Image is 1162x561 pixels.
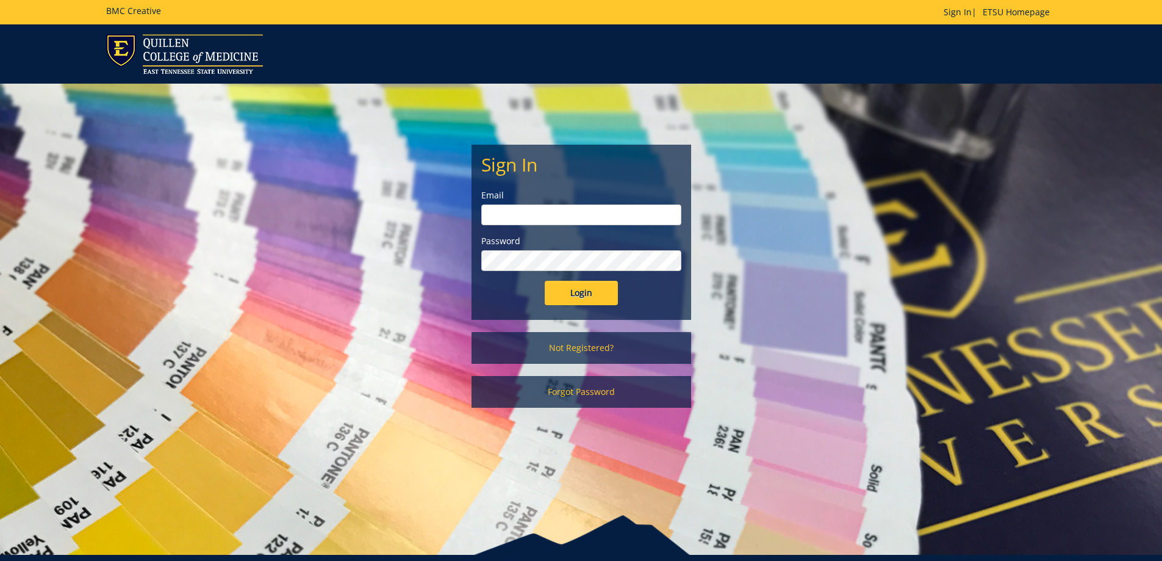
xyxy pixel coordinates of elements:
label: Password [481,235,681,247]
h5: BMC Creative [106,6,161,15]
h2: Sign In [481,154,681,175]
a: ETSU Homepage [977,6,1056,18]
label: Email [481,189,681,201]
p: | [944,6,1056,18]
input: Login [545,281,618,305]
img: ETSU logo [106,34,263,74]
a: Not Registered? [472,332,691,364]
a: Sign In [944,6,972,18]
a: Forgot Password [472,376,691,408]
